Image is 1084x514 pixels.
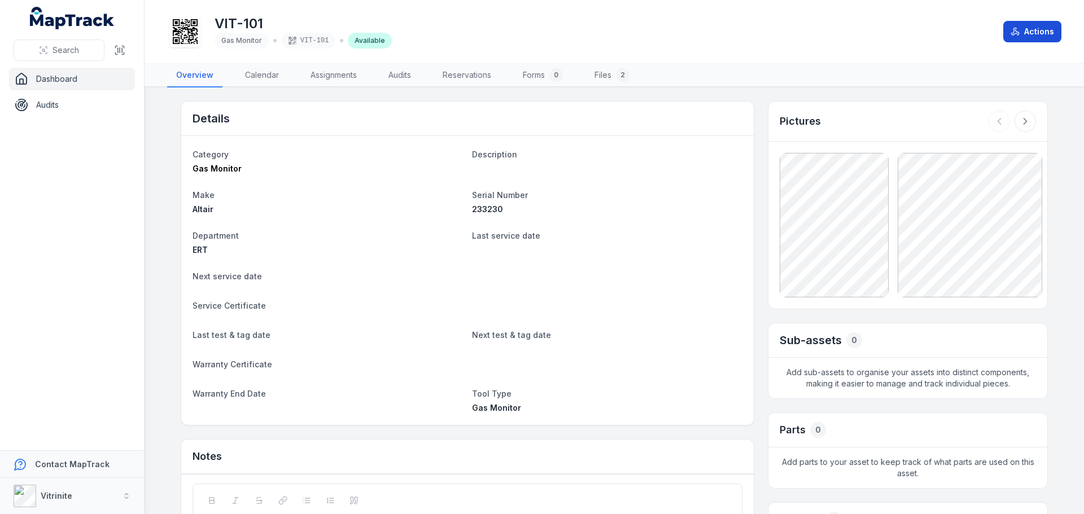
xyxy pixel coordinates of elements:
div: 0 [549,68,563,82]
a: Reservations [434,64,500,87]
span: Warranty End Date [193,389,266,398]
span: Add sub-assets to organise your assets into distinct components, making it easier to manage and t... [768,358,1047,398]
div: 0 [810,422,826,438]
strong: Vitrinite [41,491,72,500]
strong: Contact MapTrack [35,459,110,469]
span: Search [53,45,79,56]
h3: Notes [193,449,222,464]
a: Forms0 [514,64,572,87]
a: Audits [379,64,420,87]
a: Audits [9,94,135,116]
a: Calendar [236,64,288,87]
h2: Sub-assets [780,332,842,348]
span: Next service date [193,271,262,281]
span: Category [193,150,229,159]
span: Gas Monitor [193,164,242,173]
span: Serial Number [472,190,528,200]
a: MapTrack [30,7,115,29]
h3: Parts [780,422,806,438]
a: Files2 [585,64,639,87]
a: Overview [167,64,222,87]
div: 2 [616,68,630,82]
span: Last service date [472,231,540,240]
span: 233230 [472,204,503,214]
span: Service Certificate [193,301,266,310]
span: Description [472,150,517,159]
h1: VIT-101 [215,15,392,33]
div: VIT-101 [281,33,335,49]
span: Tool Type [472,389,512,398]
span: Last test & tag date [193,330,270,340]
div: Available [348,33,392,49]
span: Gas Monitor [472,403,521,412]
div: 0 [846,332,862,348]
span: Altair [193,204,213,214]
a: Dashboard [9,68,135,90]
span: Add parts to your asset to keep track of what parts are used on this asset. [768,447,1047,488]
button: Actions [1003,21,1061,42]
h2: Details [193,111,230,126]
span: ERT [193,245,208,254]
a: Assignments [301,64,366,87]
span: Gas Monitor [221,36,262,45]
h3: Pictures [780,113,821,129]
span: Warranty Certificate [193,359,272,369]
span: Next test & tag date [472,330,551,340]
span: Department [193,231,239,240]
button: Search [14,39,104,61]
span: Make [193,190,215,200]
